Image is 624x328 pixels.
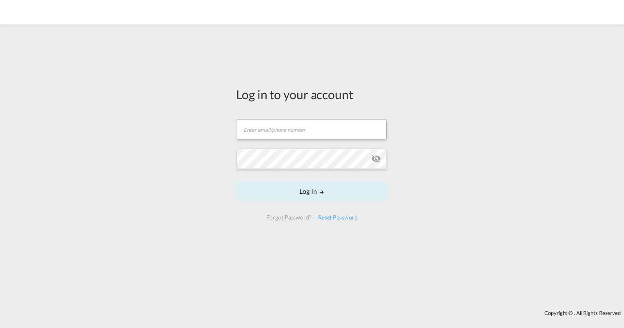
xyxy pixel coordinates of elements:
div: Log in to your account [236,86,388,103]
button: LOGIN [236,181,388,202]
div: Forgot Password? [263,210,314,225]
md-icon: icon-eye-off [371,154,381,164]
div: Reset Password [315,210,361,225]
input: Enter email/phone number [237,119,387,140]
